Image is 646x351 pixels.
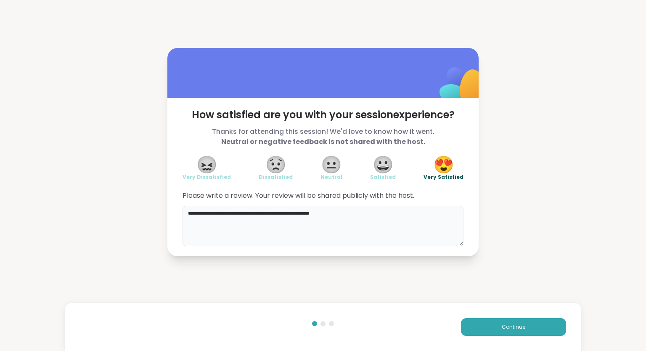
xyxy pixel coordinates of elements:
[373,157,394,172] span: 😀
[265,157,286,172] span: 😟
[183,127,463,147] span: Thanks for attending this session! We'd love to know how it went.
[461,318,566,336] button: Continue
[370,174,396,181] span: Satisfied
[424,174,463,181] span: Very Satisfied
[321,157,342,172] span: 😐
[196,157,217,172] span: 😖
[320,174,342,181] span: Neutral
[183,174,231,181] span: Very Dissatisfied
[183,108,463,122] span: How satisfied are you with your session experience?
[259,174,293,181] span: Dissatisfied
[183,191,463,201] span: Please write a review. Your review will be shared publicly with the host.
[221,137,425,146] b: Neutral or negative feedback is not shared with the host.
[502,323,525,331] span: Continue
[420,45,503,129] img: ShareWell Logomark
[433,157,454,172] span: 😍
